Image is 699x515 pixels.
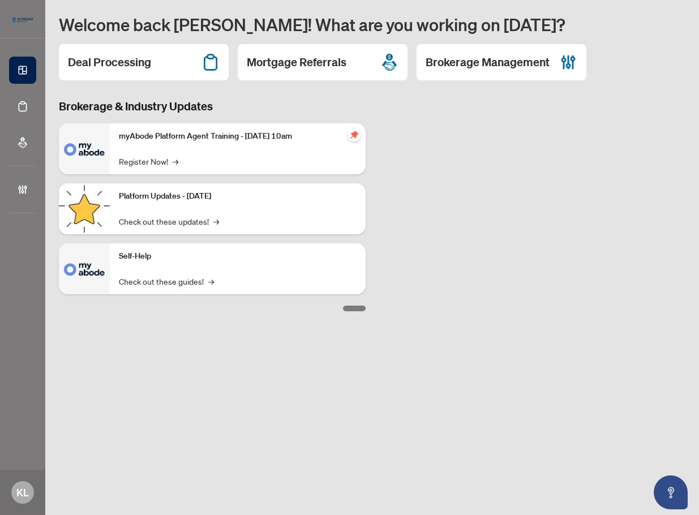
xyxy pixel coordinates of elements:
[59,243,110,294] img: Self-Help
[426,54,550,70] h2: Brokerage Management
[247,54,346,70] h2: Mortgage Referrals
[68,54,151,70] h2: Deal Processing
[59,14,685,35] h1: Welcome back [PERSON_NAME]! What are you working on [DATE]?
[119,130,357,143] p: myAbode Platform Agent Training - [DATE] 10am
[119,250,357,263] p: Self-Help
[654,475,688,509] button: Open asap
[59,98,366,114] h3: Brokerage & Industry Updates
[348,128,361,141] span: pushpin
[119,215,219,228] a: Check out these updates!→
[119,155,178,168] a: Register Now!→
[16,484,29,500] span: KL
[9,14,36,25] img: logo
[119,275,214,287] a: Check out these guides!→
[173,155,178,168] span: →
[59,183,110,234] img: Platform Updates - September 16, 2025
[213,215,219,228] span: →
[119,190,357,203] p: Platform Updates - [DATE]
[59,123,110,174] img: myAbode Platform Agent Training - October 1, 2025 @ 10am
[208,275,214,287] span: →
